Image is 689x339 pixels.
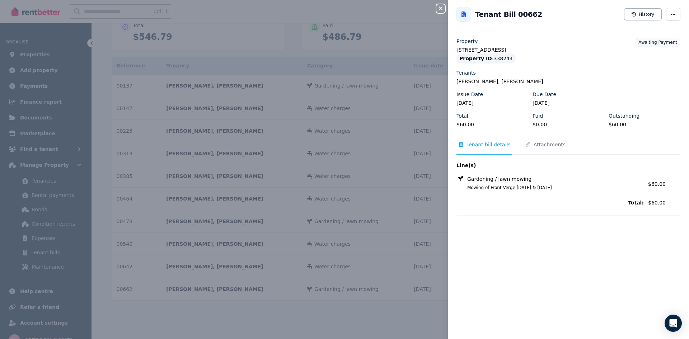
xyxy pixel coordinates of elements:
[467,141,511,148] span: Tenant bill details
[456,38,478,45] label: Property
[533,91,556,98] label: Due Date
[456,112,468,119] label: Total
[456,141,680,155] nav: Tabs
[456,69,476,76] label: Tenants
[459,185,644,190] span: Mowing of Front Verge [DATE] & [DATE]
[456,91,483,98] label: Issue Date
[534,141,566,148] span: Attachments
[533,121,604,128] legend: $0.00
[648,199,680,206] span: $60.00
[533,99,604,107] legend: [DATE]
[533,112,543,119] label: Paid
[456,53,516,63] div: : 338244
[475,9,542,19] h2: Tenant Bill 00662
[456,199,644,206] span: Total:
[648,181,666,187] span: $60.00
[456,99,528,107] legend: [DATE]
[459,55,492,62] span: Property ID
[609,112,639,119] label: Outstanding
[624,8,662,20] button: History
[456,121,528,128] legend: $60.00
[467,175,531,183] span: Gardening / lawn mowing
[665,315,682,332] div: Open Intercom Messenger
[456,162,644,169] span: Line(s)
[638,40,677,45] span: Awaiting Payment
[609,121,680,128] legend: $60.00
[456,46,680,53] legend: [STREET_ADDRESS]
[456,78,680,85] legend: [PERSON_NAME], [PERSON_NAME]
